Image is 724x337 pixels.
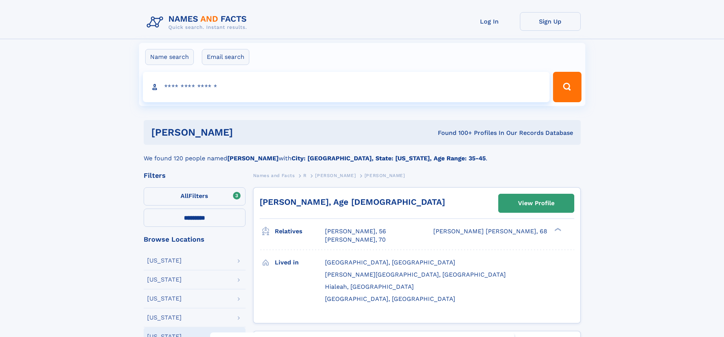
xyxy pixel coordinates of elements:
[275,225,325,238] h3: Relatives
[315,173,356,178] span: [PERSON_NAME]
[144,236,246,243] div: Browse Locations
[144,172,246,179] div: Filters
[147,315,182,321] div: [US_STATE]
[325,236,386,244] a: [PERSON_NAME], 70
[292,155,486,162] b: City: [GEOGRAPHIC_DATA], State: [US_STATE], Age Range: 35-45
[253,171,295,180] a: Names and Facts
[499,194,574,212] a: View Profile
[433,227,547,236] a: [PERSON_NAME] [PERSON_NAME], 68
[144,187,246,206] label: Filters
[315,171,356,180] a: [PERSON_NAME]
[260,197,445,207] a: [PERSON_NAME], Age [DEMOGRAPHIC_DATA]
[325,295,455,302] span: [GEOGRAPHIC_DATA], [GEOGRAPHIC_DATA]
[144,12,253,33] img: Logo Names and Facts
[303,171,307,180] a: R
[335,129,573,137] div: Found 100+ Profiles In Our Records Database
[325,227,386,236] a: [PERSON_NAME], 56
[275,256,325,269] h3: Lived in
[144,145,581,163] div: We found 120 people named with .
[145,49,194,65] label: Name search
[553,227,562,232] div: ❯
[147,296,182,302] div: [US_STATE]
[202,49,249,65] label: Email search
[325,283,414,290] span: Hialeah, [GEOGRAPHIC_DATA]
[459,12,520,31] a: Log In
[181,192,189,199] span: All
[147,277,182,283] div: [US_STATE]
[143,72,550,102] input: search input
[520,12,581,31] a: Sign Up
[518,195,554,212] div: View Profile
[303,173,307,178] span: R
[227,155,279,162] b: [PERSON_NAME]
[147,258,182,264] div: [US_STATE]
[325,271,506,278] span: [PERSON_NAME][GEOGRAPHIC_DATA], [GEOGRAPHIC_DATA]
[553,72,581,102] button: Search Button
[151,128,336,137] h1: [PERSON_NAME]
[325,259,455,266] span: [GEOGRAPHIC_DATA], [GEOGRAPHIC_DATA]
[364,173,405,178] span: [PERSON_NAME]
